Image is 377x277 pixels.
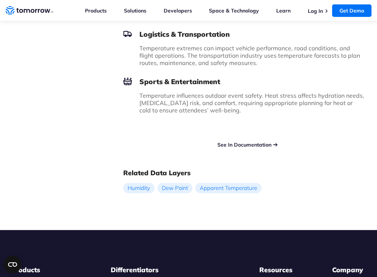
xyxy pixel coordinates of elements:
[111,266,231,274] h3: Differentiators
[209,7,259,14] a: Space & Technology
[11,266,82,274] h3: Products
[124,7,146,14] a: Solutions
[85,7,107,14] a: Products
[332,4,371,17] a: Get Demo
[164,7,192,14] a: Developers
[139,44,365,66] p: Temperature extremes can impact vehicle performance, road conditions, and flight operations. The ...
[259,266,303,274] h3: Resources
[308,8,323,14] a: Log In
[276,7,291,14] a: Learn
[123,30,365,39] h3: Logistics & Transportation
[6,5,53,16] a: Home link
[123,77,365,86] h3: Sports & Entertainment
[139,92,365,114] p: Temperature influences outdoor event safety. Heat stress affects hydration needs, [MEDICAL_DATA] ...
[332,266,366,274] h3: Company
[4,256,21,273] button: Open CMP widget
[123,169,365,177] h2: Related Data Layers
[217,141,271,148] a: See In Documentation
[195,183,262,193] a: Apparent Temperature
[123,183,154,193] a: Humidity
[157,183,192,193] a: Dew Point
